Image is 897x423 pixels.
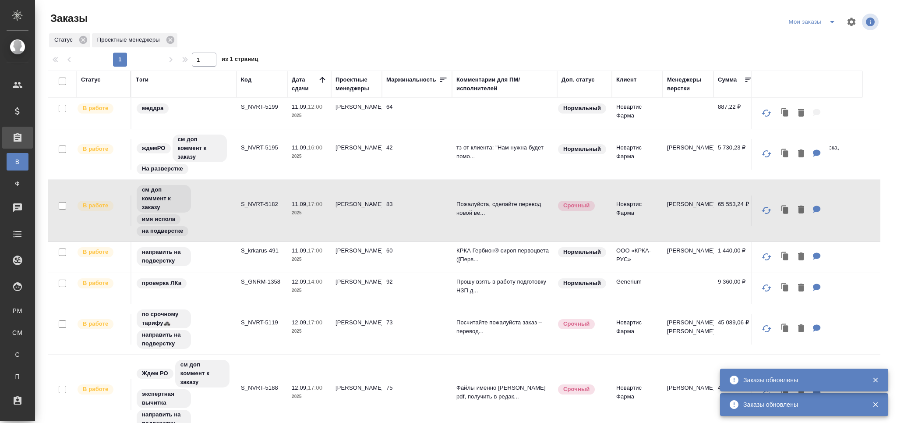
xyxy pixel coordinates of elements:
p: Новартис Фарма [616,143,658,161]
div: Заказы обновлены [743,400,859,409]
span: Заказы [48,11,88,25]
td: [PERSON_NAME] [331,379,382,410]
button: Клонировать [777,104,794,122]
span: В [11,157,24,166]
a: CM [7,324,28,341]
button: Обновить [756,318,777,339]
p: 17:00 [308,201,322,207]
p: [PERSON_NAME] [667,200,709,209]
p: Новартис Фарма [616,384,658,401]
p: [PERSON_NAME] [667,246,709,255]
p: В работе [83,279,108,288]
td: 1 440,00 ₽ [713,242,757,273]
p: В работе [83,248,108,256]
p: 12.09, [292,384,308,391]
p: 17:00 [308,247,322,254]
div: Статус [49,33,90,47]
div: Дата сдачи [292,75,318,93]
p: 14:00 [308,278,322,285]
button: Клонировать [777,279,794,297]
td: 65 553,24 ₽ [713,196,757,226]
td: [PERSON_NAME] [331,242,382,273]
p: Срочный [563,385,590,394]
p: 16:00 [308,144,322,151]
td: 5 730,23 ₽ [713,139,757,170]
p: на подверстке [142,227,183,235]
span: PM [11,306,24,315]
div: Клиент [616,75,636,84]
td: [PERSON_NAME] [331,98,382,129]
p: 11.09, [292,247,308,254]
span: Посмотреть информацию [862,14,880,30]
td: 42 [382,139,452,170]
a: PM [7,302,28,320]
div: Статус по умолчанию для стандартных заказов [557,246,607,258]
div: Выставляет ПМ после принятия заказа от КМа [77,318,126,330]
p: Статус [54,36,76,44]
p: 2025 [292,255,327,264]
p: 11.09, [292,201,308,207]
div: Менеджеры верстки [667,75,709,93]
p: см доп коммент к заказу [142,185,186,212]
p: 12.09, [292,278,308,285]
button: Клонировать [777,248,794,266]
div: Комментарии для ПМ/исполнителей [456,75,553,93]
p: Новартис Фарма [616,103,658,120]
p: имя испола [142,215,175,224]
p: Новартис Фарма [616,318,658,336]
p: по срочному тарифу🚓 [142,310,186,327]
p: 2025 [292,392,327,401]
p: 11.09, [292,144,308,151]
p: Файлы именно [PERSON_NAME] pdf, получить в редак... [456,384,553,401]
p: Ждем РО [142,369,168,378]
p: меддра [142,104,163,113]
div: Заказы обновлены [743,376,859,384]
div: Статус по умолчанию для стандартных заказов [557,103,607,114]
button: Удалить [794,248,809,266]
a: С [7,346,28,363]
p: Нормальный [563,248,601,256]
button: Для ПМ: тз от клиента: "Нам нужна будет помощь с небольшими правками по переводу глобальных матер... [809,145,825,163]
button: Клонировать [777,320,794,338]
p: В работе [83,145,108,153]
div: проверка ЛКа [136,277,232,289]
p: 11.09, [292,103,308,110]
p: На разверстке [142,164,183,173]
p: Прошу взять в работу подготовку НЗП д... [456,277,553,295]
button: Для ПМ: Прошу взять в работу подготовку НЗП документа, который был переведен ранее, и подшить его... [809,279,825,297]
a: П [7,368,28,385]
button: Удалить [794,104,809,122]
p: S_NVRT-5195 [241,143,283,152]
p: S_NVRT-5199 [241,103,283,111]
button: Обновить [756,143,777,164]
td: 92 [382,273,452,304]
p: S_NVRT-5182 [241,200,283,209]
p: В работе [83,385,108,394]
p: 17:00 [308,319,322,326]
button: Клонировать [777,201,794,219]
p: Срочный [563,320,590,328]
div: Статус [81,75,101,84]
td: 83 [382,196,452,226]
button: Обновить [756,246,777,267]
p: Срочный [563,201,590,210]
p: S_NVRT-5188 [241,384,283,392]
span: П [11,372,24,381]
td: 60 [382,242,452,273]
span: CM [11,328,24,337]
p: Пожалуйста, сделайте перевод новой ве... [456,200,553,217]
div: Выставляется автоматически, если на указанный объем услуг необходимо больше времени в стандартном... [557,318,607,330]
p: 12.09, [292,319,308,326]
p: КРКА Гербион® сироп первоцвета ([Перв... [456,246,553,264]
p: S_krkarus-491 [241,246,283,255]
button: Закрыть [866,401,884,409]
div: Выставляет ПМ после принятия заказа от КМа [77,103,126,114]
div: Выставляет ПМ после принятия заказа от КМа [77,277,126,289]
div: split button [787,15,841,29]
p: Новартис Фарма [616,200,658,217]
td: 887,22 ₽ [713,98,757,129]
td: [PERSON_NAME] [331,196,382,226]
td: [PERSON_NAME] [331,139,382,170]
div: Выставляет ПМ после принятия заказа от КМа [77,246,126,258]
p: Проектные менеджеры [97,36,163,44]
